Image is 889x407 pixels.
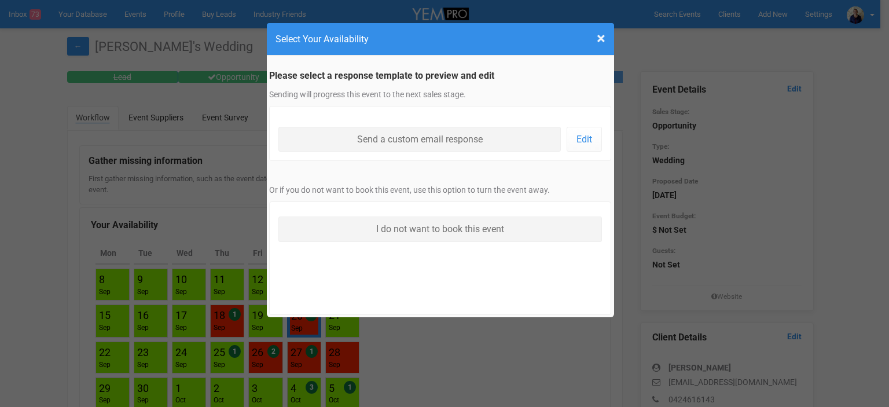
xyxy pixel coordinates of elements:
a: Edit [567,127,602,152]
legend: Please select a response template to preview and edit [269,69,612,83]
a: Send a custom email response [278,127,561,152]
a: I do not want to book this event [278,217,603,241]
p: Or if you do not want to book this event, use this option to turn the event away. [269,184,612,196]
p: Sending will progress this event to the next sales stage. [269,89,612,100]
span: × [597,29,605,48]
h4: Select Your Availability [275,32,605,46]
